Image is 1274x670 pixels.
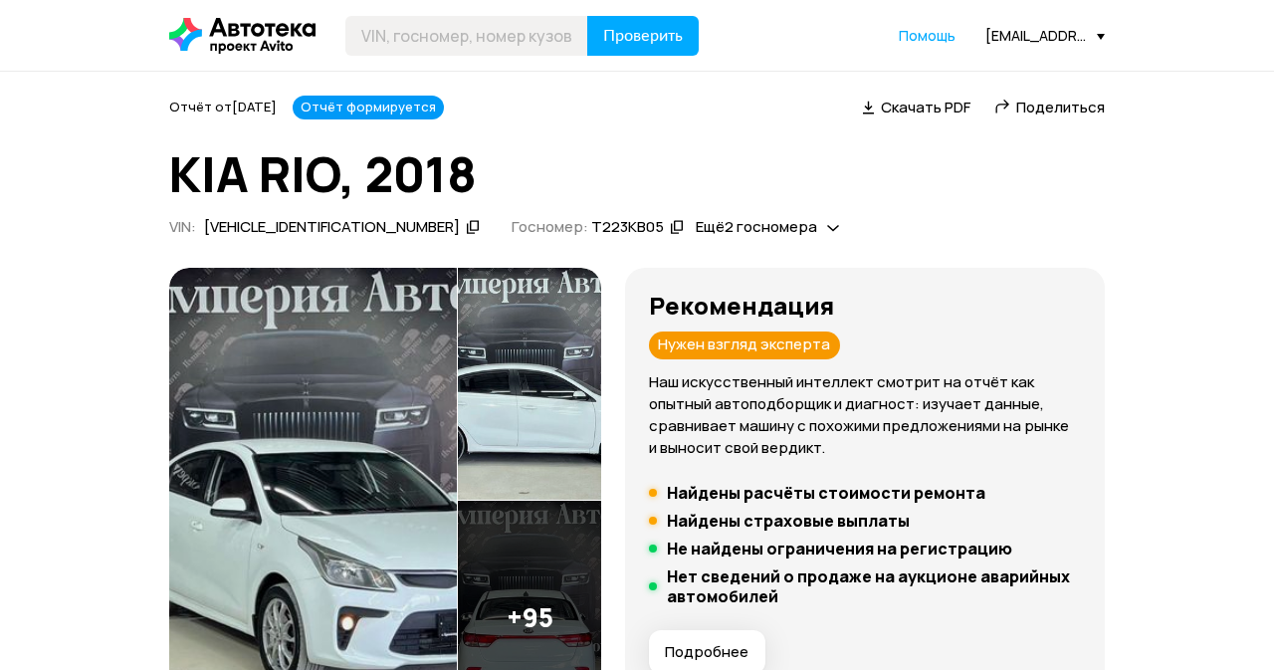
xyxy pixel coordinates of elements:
[169,216,196,237] span: VIN :
[1016,97,1105,117] span: Поделиться
[667,511,910,531] h5: Найдены страховые выплаты
[169,147,1105,201] h1: KIA RIO, 2018
[994,97,1105,117] a: Поделиться
[667,483,985,503] h5: Найдены расчёты стоимости ремонта
[649,332,840,359] div: Нужен взгляд эксперта
[881,97,970,117] span: Скачать PDF
[667,539,1012,558] h5: Не найдены ограничения на регистрацию
[345,16,588,56] input: VIN, госномер, номер кузова
[603,28,683,44] span: Проверить
[665,642,748,662] span: Подробнее
[862,97,970,117] a: Скачать PDF
[649,371,1081,459] p: Наш искусственный интеллект смотрит на отчёт как опытный автоподборщик и диагност: изучает данные...
[204,217,460,238] div: [VEHICLE_IDENTIFICATION_NUMBER]
[649,292,1081,320] h3: Рекомендация
[899,26,955,46] a: Помощь
[985,26,1105,45] div: [EMAIL_ADDRESS][DOMAIN_NAME]
[696,216,817,237] span: Ещё 2 госномера
[591,217,664,238] div: Т223КВ05
[169,98,277,115] span: Отчёт от [DATE]
[587,16,699,56] button: Проверить
[899,26,955,45] span: Помощь
[667,566,1081,606] h5: Нет сведений о продаже на аукционе аварийных автомобилей
[512,216,588,237] span: Госномер:
[293,96,444,119] div: Отчёт формируется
